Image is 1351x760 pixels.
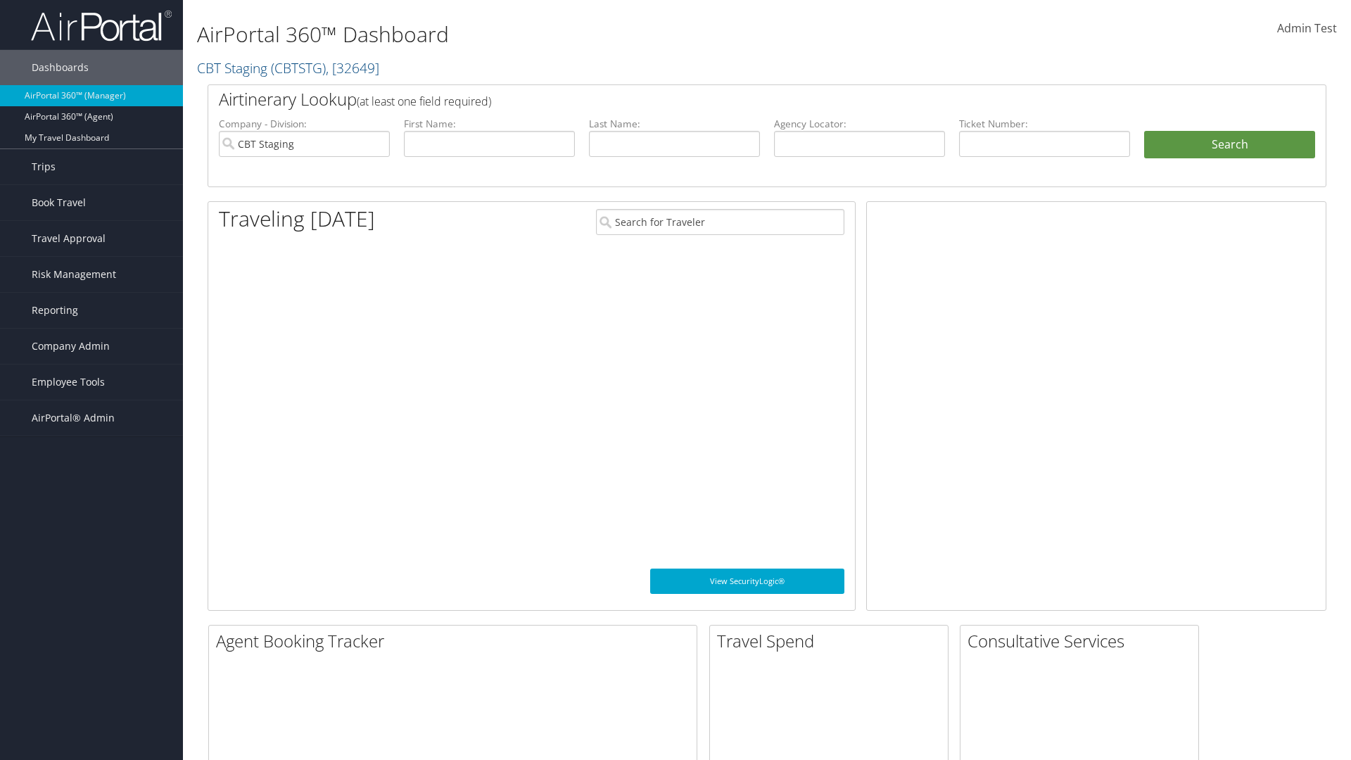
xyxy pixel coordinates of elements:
h2: Airtinerary Lookup [219,87,1222,111]
span: Reporting [32,293,78,328]
input: Search for Traveler [596,209,844,235]
a: View SecurityLogic® [650,569,844,594]
label: Ticket Number: [959,117,1130,131]
label: First Name: [404,117,575,131]
img: airportal-logo.png [31,9,172,42]
h2: Agent Booking Tracker [216,629,697,653]
label: Last Name: [589,117,760,131]
h2: Consultative Services [968,629,1198,653]
label: Company - Division: [219,117,390,131]
span: , [ 32649 ] [326,58,379,77]
h1: AirPortal 360™ Dashboard [197,20,957,49]
span: Admin Test [1277,20,1337,36]
span: ( CBTSTG ) [271,58,326,77]
span: Dashboards [32,50,89,85]
label: Agency Locator: [774,117,945,131]
h2: Travel Spend [717,629,948,653]
span: Trips [32,149,56,184]
span: Employee Tools [32,365,105,400]
span: (at least one field required) [357,94,491,109]
a: Admin Test [1277,7,1337,51]
h1: Traveling [DATE] [219,204,375,234]
span: Book Travel [32,185,86,220]
span: AirPortal® Admin [32,400,115,436]
button: Search [1144,131,1315,159]
span: Risk Management [32,257,116,292]
span: Travel Approval [32,221,106,256]
span: Company Admin [32,329,110,364]
a: CBT Staging [197,58,379,77]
